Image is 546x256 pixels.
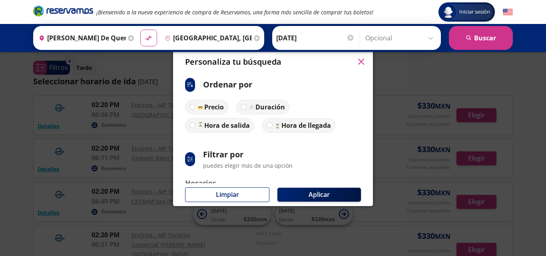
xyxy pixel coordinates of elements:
[255,102,285,112] p: Duración
[36,28,126,48] input: Buscar Origen
[503,7,513,17] button: English
[161,28,252,48] input: Buscar Destino
[281,121,331,130] p: Hora de llegada
[33,5,93,19] a: Brand Logo
[456,8,493,16] span: Iniciar sesión
[277,188,361,202] button: Aplicar
[185,187,269,202] button: Limpiar
[185,56,281,68] p: Personaliza tu búsqueda
[96,8,373,16] em: ¡Bienvenido a la nueva experiencia de compra de Reservamos, una forma más sencilla de comprar tus...
[276,28,355,48] input: Elegir Fecha
[365,28,437,48] input: Opcional
[203,161,293,170] p: puedes elegir más de una opción
[33,5,93,17] i: Brand Logo
[204,121,250,130] p: Hora de salida
[185,178,361,189] p: Horarios
[204,102,224,112] p: Precio
[203,79,252,91] p: Ordenar por
[203,149,293,161] p: Filtrar por
[449,26,513,50] button: Buscar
